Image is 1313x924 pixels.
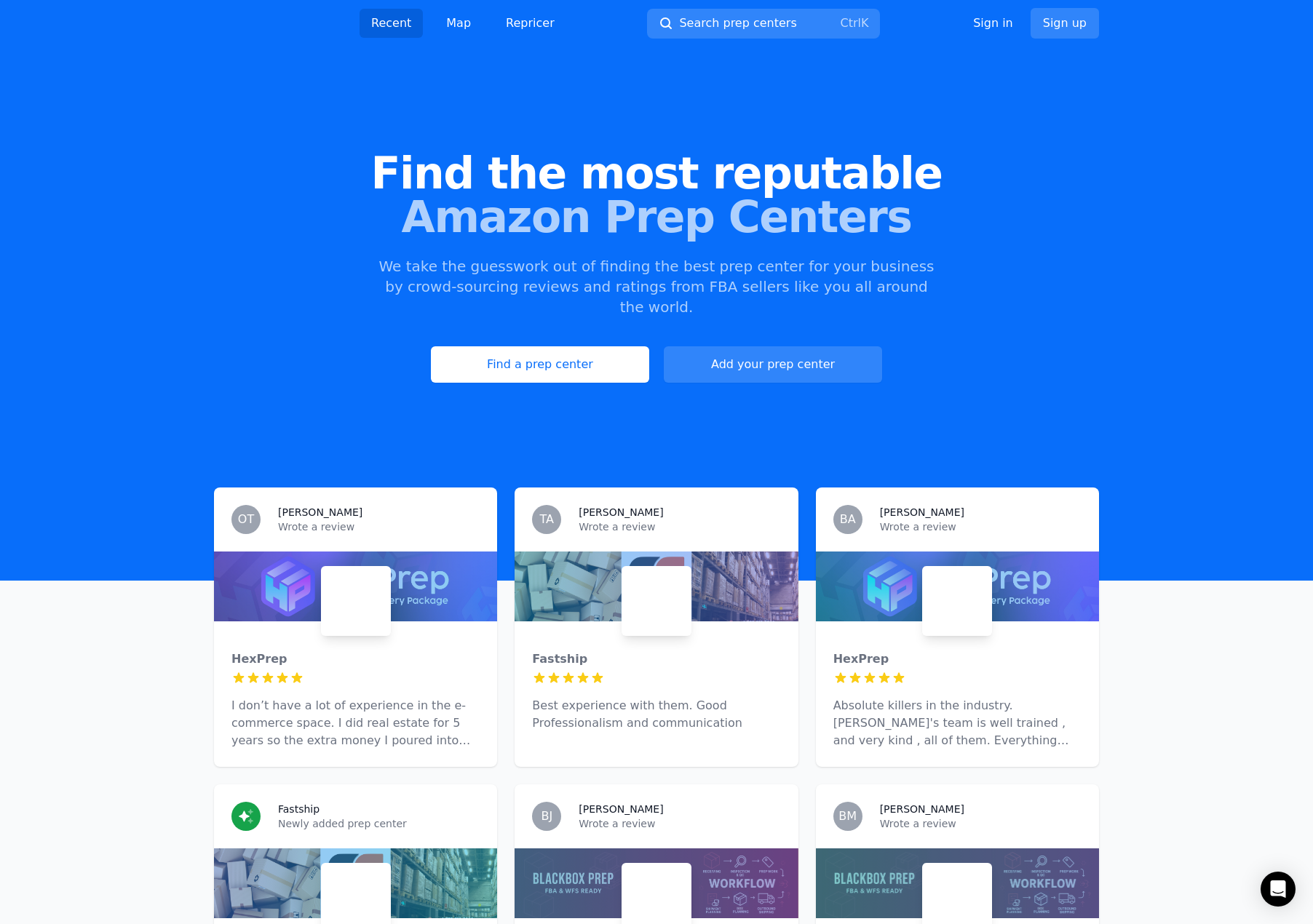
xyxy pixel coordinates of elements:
[679,15,796,32] span: Search prep centers
[579,519,780,534] p: Wrote a review
[278,519,480,534] p: Wrote a review
[278,816,480,831] p: Newly added prep center
[540,514,554,525] span: TA
[880,816,1082,831] p: Wrote a review
[23,195,1290,239] span: Amazon Prep Centers
[532,697,780,732] p: Best experience with them. Good Professionalism and communication
[579,802,663,816] h3: [PERSON_NAME]
[377,256,936,317] p: We take the guesswork out of finding the best prep center for your business by crowd-sourcing rev...
[231,650,480,668] div: HexPrep
[431,346,649,383] a: Find a prep center
[833,650,1082,668] div: HexPrep
[880,505,964,519] h3: [PERSON_NAME]
[838,811,857,822] span: BM
[360,9,423,38] a: Recent
[435,9,483,38] a: Map
[541,811,552,822] span: BJ
[238,514,254,525] span: OT
[532,650,780,668] div: Fastship
[23,151,1290,195] span: Find the most reputable
[278,802,320,816] h3: Fastship
[579,816,780,831] p: Wrote a review
[647,9,880,39] button: Search prep centersCtrlK
[664,346,882,383] a: Add your prep center
[880,519,1082,534] p: Wrote a review
[515,487,798,767] a: TA[PERSON_NAME]Wrote a reviewFastshipFastshipBest experience with them. Good Professionalism and ...
[494,9,566,38] a: Repricer
[214,487,497,767] a: OT[PERSON_NAME]Wrote a reviewHexPrepHexPrepI don’t have a lot of experience in the e-commerce spa...
[840,514,856,525] span: BA
[880,802,964,816] h3: [PERSON_NAME]
[973,15,1013,32] a: Sign in
[1261,872,1296,907] div: Open Intercom Messenger
[278,505,362,519] h3: [PERSON_NAME]
[840,16,860,30] kbd: Ctrl
[925,569,989,633] img: HexPrep
[324,569,388,633] img: HexPrep
[833,697,1082,749] p: Absolute killers in the industry. [PERSON_NAME]'s team is well trained , and very kind , all of t...
[579,505,663,519] h3: [PERSON_NAME]
[214,13,330,33] img: PrepCenter
[816,487,1099,767] a: BA[PERSON_NAME]Wrote a reviewHexPrepHexPrepAbsolute killers in the industry. [PERSON_NAME]'s team...
[231,697,480,749] p: I don’t have a lot of experience in the e-commerce space. I did real estate for 5 years so the ex...
[624,569,689,633] img: Fastship
[1031,8,1099,39] a: Sign up
[861,16,869,30] kbd: K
